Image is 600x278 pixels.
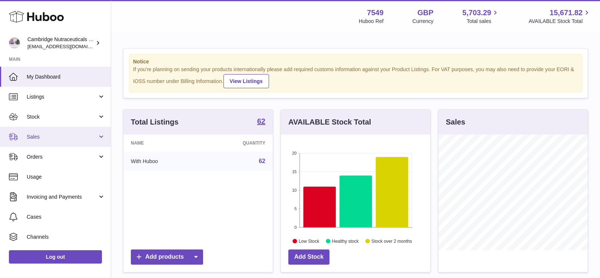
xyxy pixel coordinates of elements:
div: Cambridge Nutraceuticals Ltd [27,36,94,50]
th: Name [123,135,202,152]
span: Sales [27,133,97,140]
th: Quantity [202,135,273,152]
span: Usage [27,173,105,181]
td: With Huboo [123,152,202,171]
span: Listings [27,93,97,100]
span: Total sales [467,18,500,25]
span: [EMAIL_ADDRESS][DOMAIN_NAME] [27,43,109,49]
span: 5,703.29 [463,8,491,18]
span: Invoicing and Payments [27,193,97,201]
a: Add products [131,249,203,265]
div: If you're planning on sending your products internationally please add required customs informati... [133,66,578,88]
h3: AVAILABLE Stock Total [288,117,371,127]
h3: Total Listings [131,117,179,127]
div: Currency [412,18,434,25]
span: Cases [27,214,105,221]
a: 15,671.82 AVAILABLE Stock Total [528,8,591,25]
span: Orders [27,153,97,160]
a: View Listings [223,74,269,88]
strong: 62 [257,118,265,125]
div: Huboo Ref [359,18,384,25]
a: 62 [257,118,265,126]
strong: GBP [417,8,433,18]
strong: 7549 [367,8,384,18]
a: Add Stock [288,249,329,265]
text: 20 [292,151,296,155]
span: Channels [27,234,105,241]
img: qvc@camnutra.com [9,37,20,49]
text: Healthy stock [332,238,359,244]
h3: Sales [446,117,465,127]
span: Stock [27,113,97,120]
a: Log out [9,250,102,264]
text: 0 [294,225,296,229]
text: Stock over 2 months [371,238,412,244]
text: 15 [292,169,296,174]
a: 5,703.29 Total sales [463,8,500,25]
text: 5 [294,206,296,211]
span: My Dashboard [27,73,105,80]
span: 15,671.82 [550,8,583,18]
span: AVAILABLE Stock Total [528,18,591,25]
text: 10 [292,188,296,192]
a: 62 [259,158,265,164]
strong: Notice [133,58,578,65]
text: Low Stock [299,238,319,244]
